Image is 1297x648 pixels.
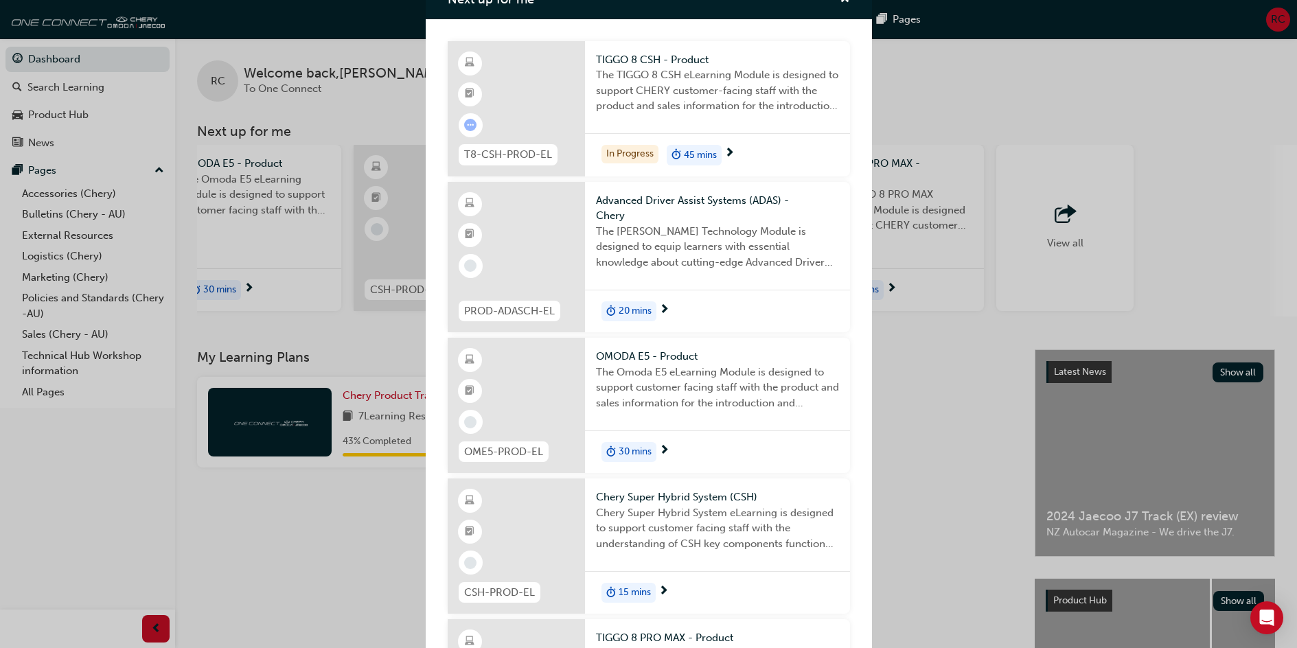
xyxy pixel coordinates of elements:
span: booktick-icon [465,85,474,103]
span: Chery Super Hybrid System eLearning is designed to support customer facing staff with the underst... [596,505,839,552]
span: 30 mins [619,444,652,460]
span: duration-icon [606,584,616,602]
a: CSH-PROD-ELChery Super Hybrid System (CSH)Chery Super Hybrid System eLearning is designed to supp... [448,478,850,614]
span: learningRecordVerb_NONE-icon [464,416,477,428]
span: PROD-ADASCH-EL [464,303,555,319]
span: next-icon [658,586,669,598]
span: The TIGGO 8 CSH eLearning Module is designed to support CHERY customer-facing staff with the prod... [596,67,839,114]
span: learningRecordVerb_ATTEMPT-icon [464,119,477,131]
span: learningRecordVerb_NONE-icon [464,557,477,569]
span: learningResourceType_ELEARNING-icon [465,195,474,213]
span: duration-icon [672,146,681,164]
a: OME5-PROD-ELOMODA E5 - ProductThe Omoda E5 eLearning Module is designed to support customer facin... [448,338,850,473]
span: T8-CSH-PROD-EL [464,147,552,163]
span: booktick-icon [465,523,474,541]
span: booktick-icon [465,226,474,244]
span: TIGGO 8 CSH - Product [596,52,839,68]
span: OME5-PROD-EL [464,444,543,460]
span: learningRecordVerb_NONE-icon [464,259,477,272]
span: next-icon [724,148,735,160]
span: 45 mins [684,148,717,163]
span: learningResourceType_ELEARNING-icon [465,492,474,510]
span: booktick-icon [465,382,474,400]
span: Chery Super Hybrid System (CSH) [596,489,839,505]
div: Open Intercom Messenger [1250,601,1283,634]
span: next-icon [659,445,669,457]
span: The Omoda E5 eLearning Module is designed to support customer facing staff with the product and s... [596,364,839,411]
a: T8-CSH-PROD-ELTIGGO 8 CSH - ProductThe TIGGO 8 CSH eLearning Module is designed to support CHERY ... [448,41,850,176]
a: PROD-ADASCH-ELAdvanced Driver Assist Systems (ADAS) - CheryThe [PERSON_NAME] Technology Module is... [448,182,850,333]
span: TIGGO 8 PRO MAX - Product [596,630,839,646]
span: 20 mins [619,303,652,319]
span: OMODA E5 - Product [596,349,839,364]
div: In Progress [601,145,658,163]
span: CSH-PROD-EL [464,585,535,601]
span: learningResourceType_ELEARNING-icon [465,351,474,369]
span: duration-icon [606,443,616,461]
span: Advanced Driver Assist Systems (ADAS) - Chery [596,193,839,224]
span: learningResourceType_ELEARNING-icon [465,54,474,72]
span: 15 mins [619,585,651,601]
span: next-icon [659,304,669,316]
span: The [PERSON_NAME] Technology Module is designed to equip learners with essential knowledge about ... [596,224,839,270]
span: duration-icon [606,303,616,321]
